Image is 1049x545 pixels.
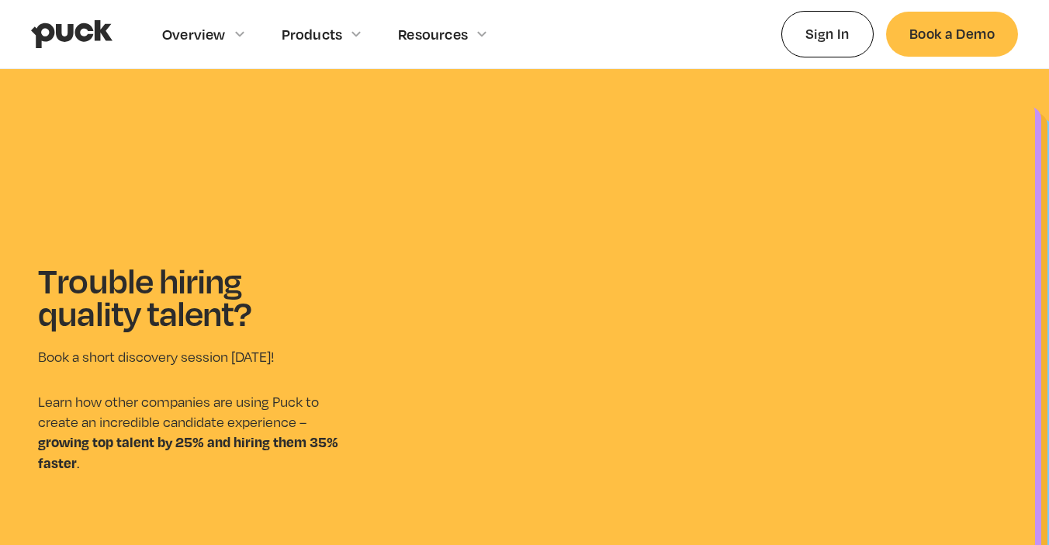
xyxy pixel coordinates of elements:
[38,347,349,367] p: Book a short discovery session [DATE]!
[38,264,349,328] h1: Trouble hiring quality talent?
[38,392,349,473] p: Learn how other companies are using Puck to create an incredible candidate experience – .
[886,12,1018,56] a: Book a Demo
[781,11,874,57] a: Sign In
[282,26,343,43] div: Products
[162,26,226,43] div: Overview
[38,432,338,472] strong: growing top talent by 25% and hiring them 35% faster
[398,26,468,43] div: Resources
